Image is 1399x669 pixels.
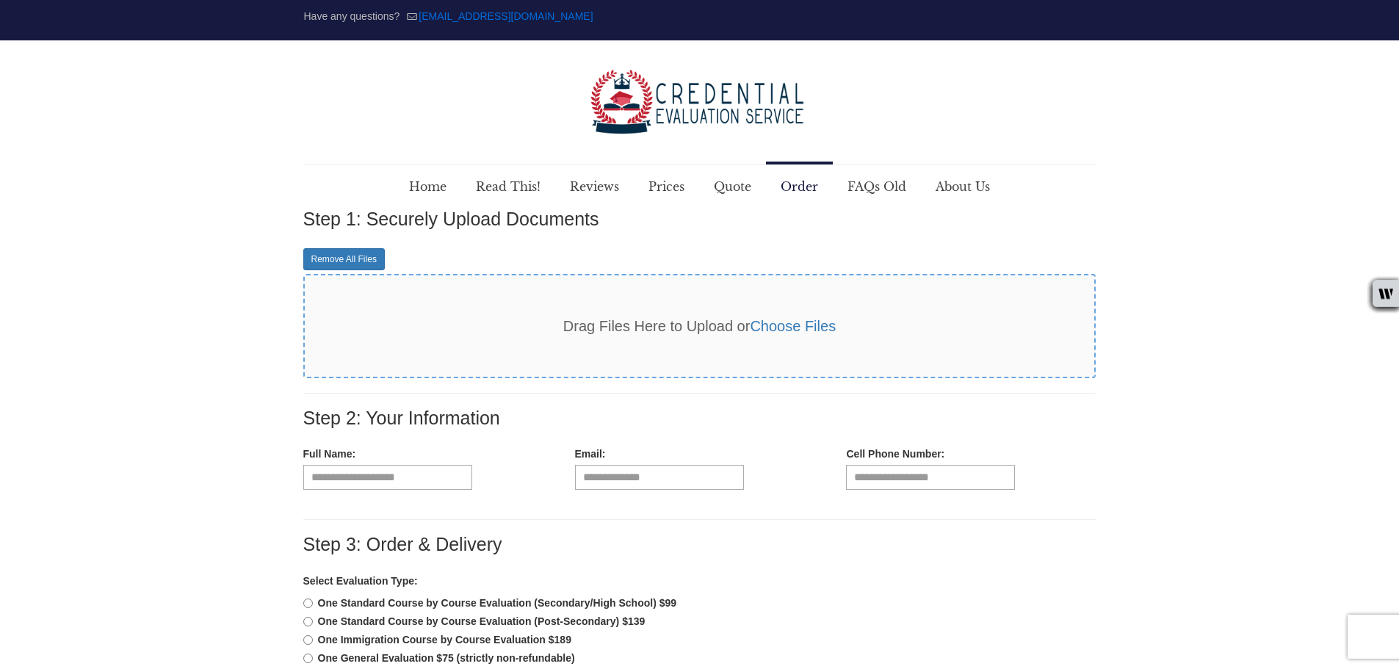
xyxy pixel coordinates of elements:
b: Select Evaluation Type: [303,575,418,587]
a: Reviews [555,164,634,209]
a: Choose Files [750,318,836,334]
a: Order [766,164,833,209]
iframe: LiveChat chat widget [1111,145,1399,669]
b: One Standard Course by Course Evaluation (Post-Secondary) $139 [318,615,646,627]
b: One Standard Course by Course Evaluation (Secondary/High School) $99 [318,597,677,609]
a: About Us [921,164,1005,209]
a: Remove All Files [303,248,385,270]
a: FAQs Old [833,164,921,209]
input: One General Evaluation $75 (strictly non-refundable) [303,654,313,663]
span: Drag Files Here to Upload or [563,318,836,334]
a: Prices [634,164,699,209]
input: One Standard Course by Course Evaluation (Secondary/High School) $99 [303,599,313,608]
label: Step 1: Securely Upload Documents [303,209,599,230]
a: Credential Evaluation Service [590,40,810,164]
img: logo-color [590,70,810,134]
b: One Immigration Course by Course Evaluation $189 [318,634,571,646]
label: Cell Phone Number: [846,446,944,461]
label: Full Name: [303,446,356,461]
a: mail [419,10,593,22]
input: One Standard Course by Course Evaluation (Post-Secondary) $139 [303,617,313,626]
a: Quote [699,164,766,209]
label: Step 3: Order & Delivery [303,535,502,555]
a: Read This! [461,164,555,209]
input: One Immigration Course by Course Evaluation $189 [303,635,313,645]
b: One General Evaluation $75 (strictly non-refundable) [318,652,575,664]
label: Email: [575,446,606,461]
label: Step 2: Your Information [303,408,500,429]
a: Home [394,164,461,209]
nav: Main menu [394,164,1005,209]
